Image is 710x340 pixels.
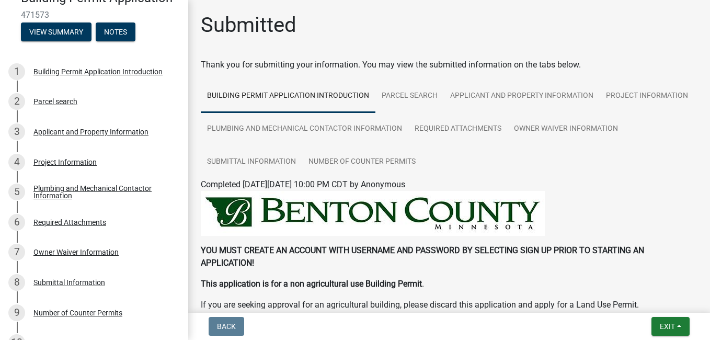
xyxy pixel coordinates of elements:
div: Applicant and Property Information [33,128,148,135]
a: Required Attachments [408,112,508,146]
a: Submittal Information [201,145,302,179]
div: 9 [8,304,25,321]
span: Exit [660,322,675,331]
div: 4 [8,154,25,171]
div: Project Information [33,158,97,166]
a: Parcel search [375,80,444,113]
div: 2 [8,93,25,110]
img: BENTON_HEADER_184150ff-1924-48f9-adeb-d4c31246c7fa.jpeg [201,191,545,236]
button: Back [209,317,244,336]
strong: This application is for a non agricultural use Building Permit [201,279,422,289]
div: 7 [8,244,25,260]
a: Number of Counter Permits [302,145,422,179]
span: Back [217,322,236,331]
wm-modal-confirm: Notes [96,28,135,37]
div: Required Attachments [33,219,106,226]
div: Owner Waiver Information [33,248,119,256]
div: 6 [8,214,25,231]
a: Building Permit Application Introduction [201,80,375,113]
h1: Submitted [201,13,296,38]
button: Exit [651,317,690,336]
div: Plumbing and Mechanical Contactor Information [33,185,171,199]
a: Applicant and Property Information [444,80,600,113]
a: Project Information [600,80,694,113]
span: 471573 [21,10,167,20]
div: 8 [8,274,25,291]
a: Owner Waiver Information [508,112,624,146]
div: Building Permit Application Introduction [33,68,163,75]
button: Notes [96,22,135,41]
span: Completed [DATE][DATE] 10:00 PM CDT by Anonymous [201,179,405,189]
p: If you are seeking approval for an agricultural building, please discard this application and app... [201,299,697,311]
wm-modal-confirm: Summary [21,28,91,37]
button: View Summary [21,22,91,41]
div: Parcel search [33,98,77,105]
div: 1 [8,63,25,80]
div: Thank you for submitting your information. You may view the submitted information on the tabs below. [201,59,697,71]
p: . [201,278,697,290]
a: Plumbing and Mechanical Contactor Information [201,112,408,146]
div: Number of Counter Permits [33,309,122,316]
div: 3 [8,123,25,140]
strong: YOU MUST CREATE AN ACCOUNT WITH USERNAME AND PASSWORD BY SELECTING SIGN UP PRIOR TO STARTING AN A... [201,245,644,268]
div: 5 [8,184,25,200]
div: Submittal Information [33,279,105,286]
